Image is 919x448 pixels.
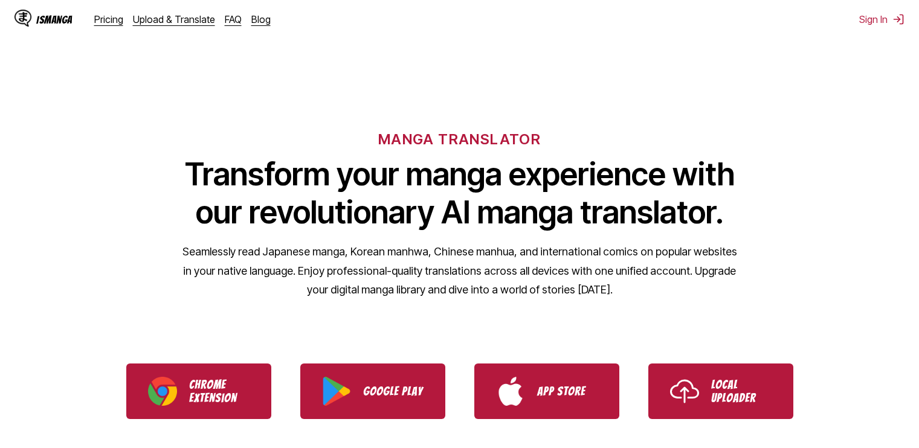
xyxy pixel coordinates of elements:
[711,378,772,405] p: Local Uploader
[322,377,351,406] img: Google Play logo
[94,13,123,25] a: Pricing
[251,13,271,25] a: Blog
[670,377,699,406] img: Upload icon
[15,10,31,27] img: IsManga Logo
[474,363,619,419] a: Download IsManga from App Store
[363,385,424,398] p: Google Play
[859,13,904,25] button: Sign In
[537,385,598,398] p: App Store
[892,13,904,25] img: Sign out
[36,14,73,25] div: IsManga
[648,363,793,419] a: Use IsManga Local Uploader
[133,13,215,25] a: Upload & Translate
[496,377,525,406] img: App Store logo
[126,363,271,419] a: Download IsManga Chrome Extension
[378,130,541,148] h6: MANGA TRANSLATOR
[15,10,94,29] a: IsManga LogoIsManga
[182,242,738,299] p: Seamlessly read Japanese manga, Korean manhwa, Chinese manhua, and international comics on popula...
[148,377,177,406] img: Chrome logo
[189,378,250,405] p: Chrome Extension
[225,13,242,25] a: FAQ
[300,363,445,419] a: Download IsManga from Google Play
[182,155,738,231] h1: Transform your manga experience with our revolutionary AI manga translator.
